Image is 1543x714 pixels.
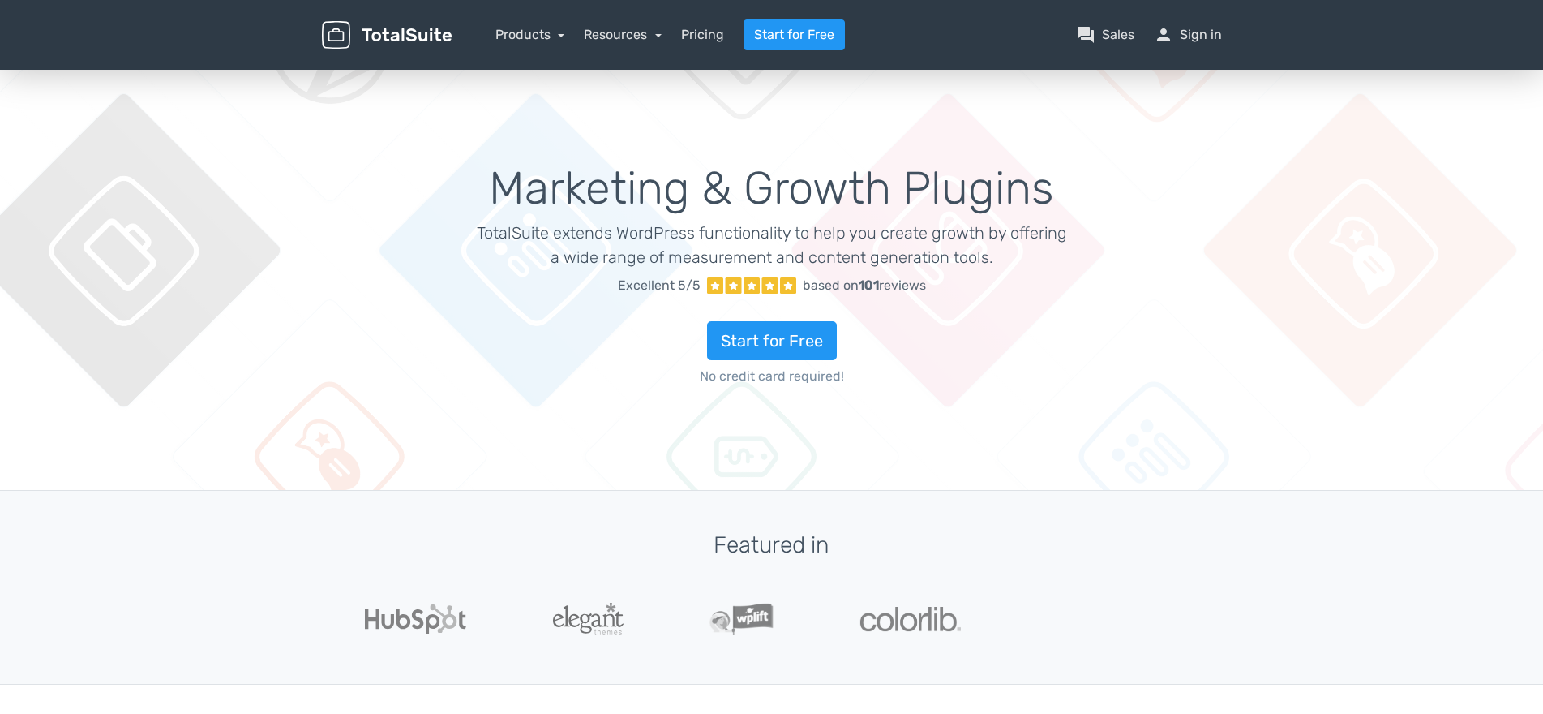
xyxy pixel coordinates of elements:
[553,603,624,635] img: ElegantThemes
[495,27,565,42] a: Products
[709,603,774,635] img: WPLift
[1154,25,1222,45] a: personSign in
[803,276,926,295] div: based on reviews
[707,321,837,360] a: Start for Free
[1154,25,1173,45] span: person
[618,276,701,295] span: Excellent 5/5
[476,221,1067,269] p: TotalSuite extends WordPress functionality to help you create growth by offering a wide range of ...
[859,277,879,293] strong: 101
[322,533,1222,558] h3: Featured in
[476,164,1067,214] h1: Marketing & Growth Plugins
[744,19,845,50] a: Start for Free
[476,367,1067,386] span: No credit card required!
[860,607,961,631] img: Colorlib
[1076,25,1095,45] span: question_answer
[681,25,724,45] a: Pricing
[365,604,466,634] img: Hubspot
[322,21,452,49] img: TotalSuite for WordPress
[476,269,1067,302] a: Excellent 5/5 based on101reviews
[584,27,662,42] a: Resources
[1076,25,1134,45] a: question_answerSales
